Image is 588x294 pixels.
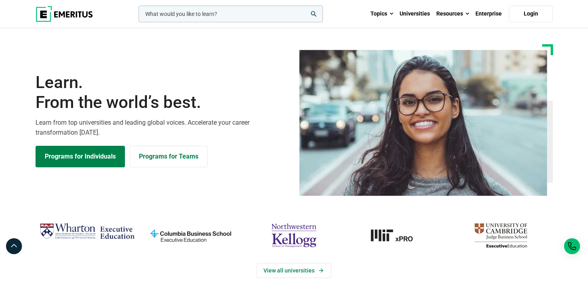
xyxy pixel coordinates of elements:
span: From the world’s best. [36,92,289,112]
img: MIT xPRO [350,220,445,251]
img: Learn from the world's best [299,50,547,196]
img: cambridge-judge-business-school [453,220,548,251]
a: Explore for Business [130,146,208,167]
img: Wharton Executive Education [40,220,135,243]
a: View Universities [257,263,331,278]
img: columbia-business-school [143,220,238,251]
input: woocommerce-product-search-field-0 [139,6,323,22]
a: Login [509,6,553,22]
a: Explore Programs [36,146,125,167]
a: MIT-xPRO [350,220,445,251]
img: northwestern-kellogg [246,220,342,251]
h1: Learn. [36,73,289,113]
p: Learn from top universities and leading global voices. Accelerate your career transformation [DATE]. [36,118,289,138]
